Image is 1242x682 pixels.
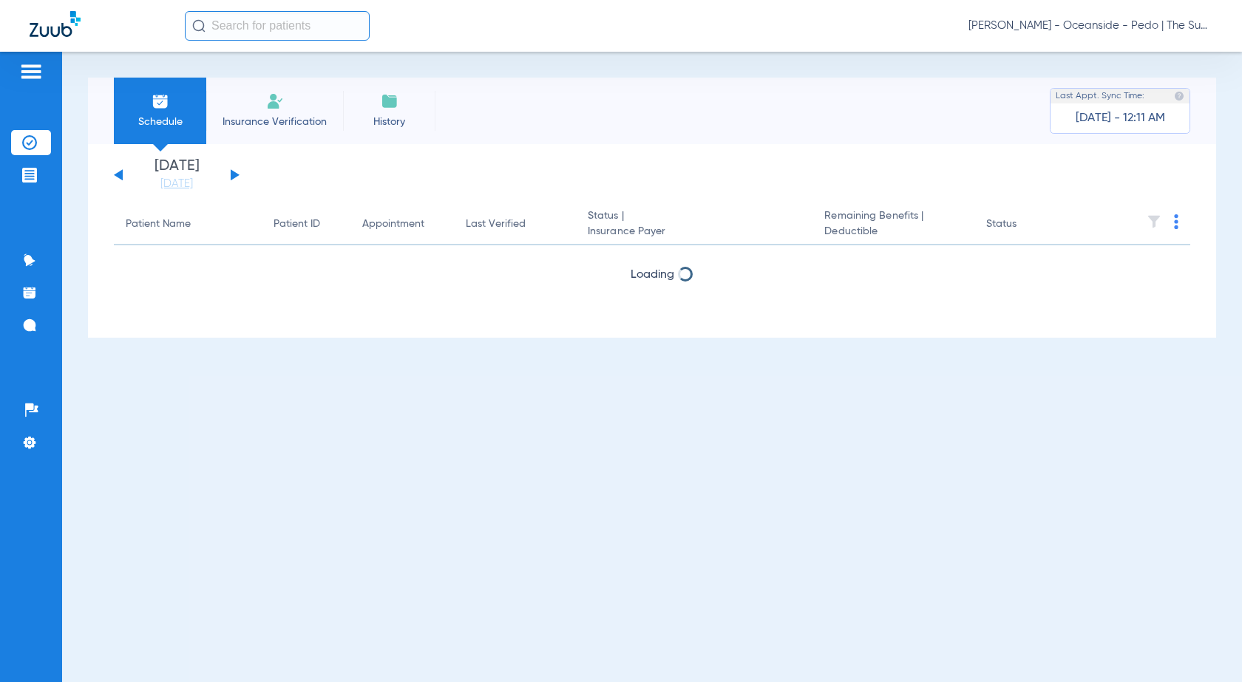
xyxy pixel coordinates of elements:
div: Patient ID [274,216,320,232]
span: Schedule [125,115,195,129]
li: [DATE] [132,159,221,191]
img: last sync help info [1174,91,1184,101]
div: Last Verified [466,216,564,232]
img: filter.svg [1147,214,1161,229]
th: Remaining Benefits | [812,204,974,245]
img: Schedule [152,92,169,110]
span: Deductible [824,224,962,239]
img: hamburger-icon [19,63,43,81]
img: History [381,92,398,110]
span: Loading [631,269,674,281]
div: Patient ID [274,216,339,232]
th: Status | [576,204,812,245]
span: Insurance Verification [217,115,332,129]
input: Search for patients [185,11,370,41]
span: History [354,115,424,129]
div: Patient Name [126,216,191,232]
div: Appointment [362,216,424,232]
th: Status [974,204,1074,245]
span: [PERSON_NAME] - Oceanside - Pedo | The Super Dentists [968,18,1212,33]
img: group-dot-blue.svg [1174,214,1178,229]
span: [DATE] - 12:11 AM [1076,111,1165,126]
div: Patient Name [126,216,250,232]
img: Manual Insurance Verification [266,92,284,110]
div: Appointment [362,216,442,232]
div: Last Verified [466,216,526,232]
span: Last Appt. Sync Time: [1056,89,1144,103]
span: Insurance Payer [588,224,801,239]
img: Zuub Logo [30,11,81,37]
img: Search Icon [192,19,206,33]
a: [DATE] [132,177,221,191]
